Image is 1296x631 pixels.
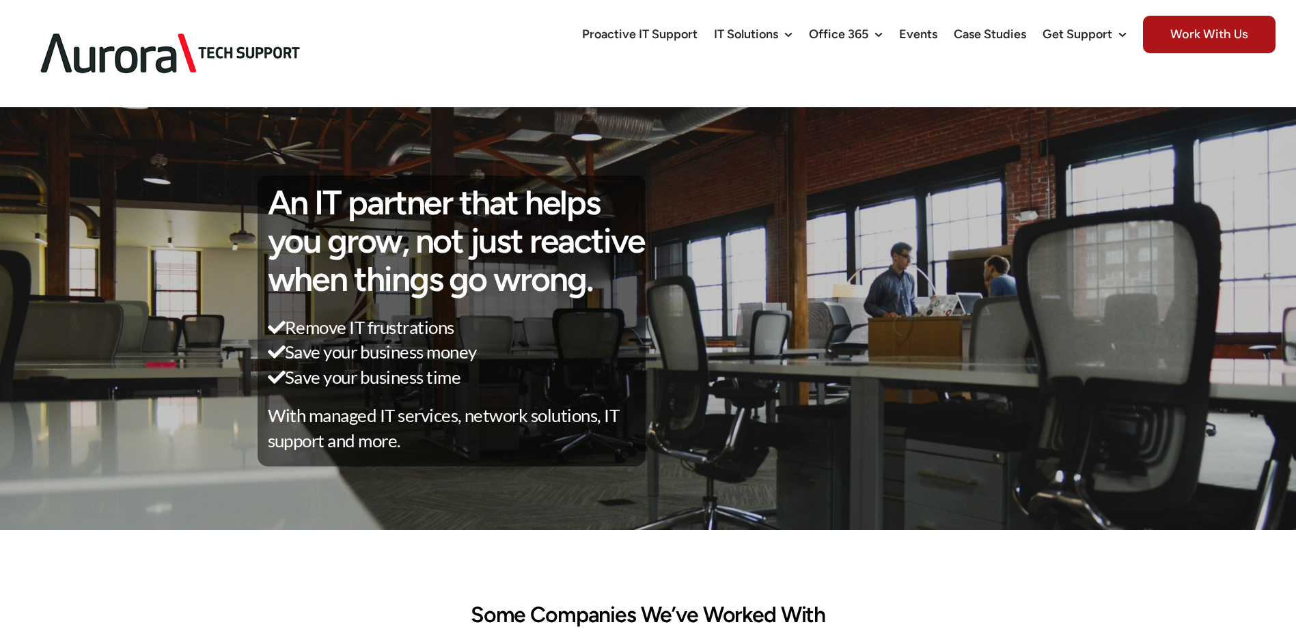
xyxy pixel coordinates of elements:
[809,28,868,40] span: Office 365
[1043,28,1112,40] span: Get Support
[268,315,646,389] p: Remove IT frustrations Save your business money Save your business time
[20,11,321,96] img: Aurora Tech Support Logo
[714,28,778,40] span: IT Solutions
[899,28,937,40] span: Events
[954,28,1026,40] span: Case Studies
[268,403,646,453] p: With managed IT services, network solutions, IT support and more.
[582,28,698,40] span: Proactive IT Support
[1143,16,1276,53] span: Work With Us
[272,602,1023,627] h2: Some Companies We’ve Worked With
[268,184,646,298] h1: An IT partner that helps you grow, not just reactive when things go wrong.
